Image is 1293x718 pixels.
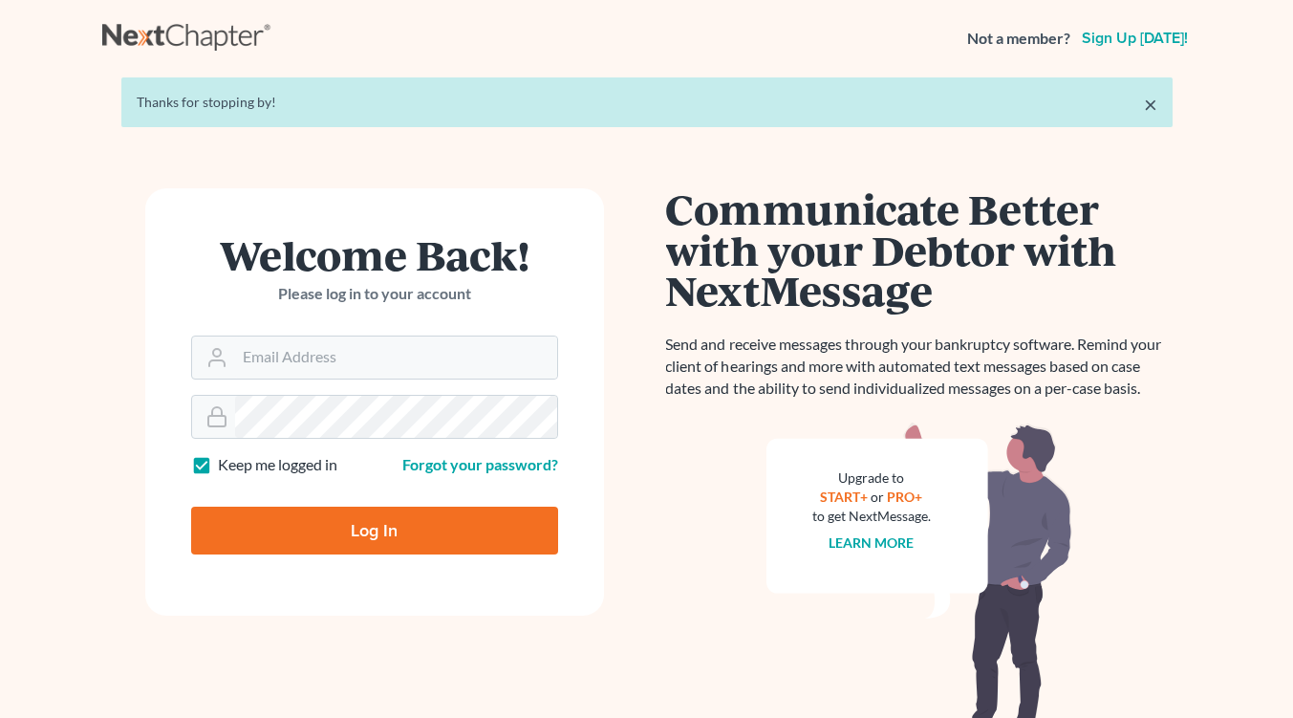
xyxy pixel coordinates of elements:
a: Forgot your password? [402,455,558,473]
h1: Welcome Back! [191,234,558,275]
span: or [871,489,884,505]
label: Keep me logged in [218,454,337,476]
a: PRO+ [887,489,922,505]
a: Sign up [DATE]! [1078,31,1192,46]
div: Upgrade to [812,468,931,488]
strong: Not a member? [967,28,1070,50]
p: Send and receive messages through your bankruptcy software. Remind your client of hearings and mo... [666,334,1173,400]
input: Log In [191,507,558,555]
div: Thanks for stopping by! [137,93,1157,112]
div: to get NextMessage. [812,507,931,526]
a: START+ [820,489,868,505]
p: Please log in to your account [191,283,558,305]
input: Email Address [235,337,557,379]
a: Learn more [829,534,914,551]
a: × [1144,93,1157,116]
h1: Communicate Better with your Debtor with NextMessage [666,188,1173,311]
